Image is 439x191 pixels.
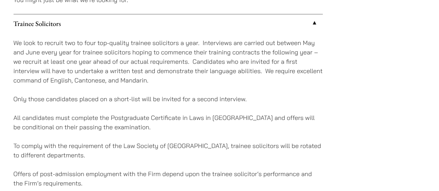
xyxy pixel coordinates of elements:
[14,169,323,188] p: Offers of post-admission employment with the Firm depend upon the trainee solicitor’s performance...
[14,94,323,103] p: Only those candidates placed on a short-list will be invited for a second interview.
[14,14,323,32] a: Trainee Solicitors
[14,113,323,131] p: All candidates must complete the Postgraduate Certificate in Laws in [GEOGRAPHIC_DATA] and offers...
[14,38,323,85] p: We look to recruit two to four top-quality trainee solicitors a year. Interviews are carried out ...
[14,141,323,159] p: To comply with the requirement of the Law Society of [GEOGRAPHIC_DATA], trainee solicitors will b...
